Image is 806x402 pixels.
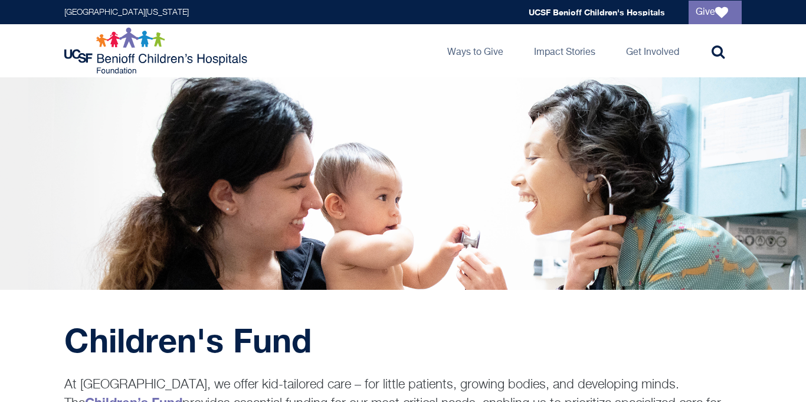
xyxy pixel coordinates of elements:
[617,24,689,77] a: Get Involved
[529,7,665,17] a: UCSF Benioff Children's Hospitals
[64,320,312,359] strong: Children's Fund
[689,1,742,24] a: Give
[64,27,250,74] img: Logo for UCSF Benioff Children's Hospitals Foundation
[438,24,513,77] a: Ways to Give
[525,24,605,77] a: Impact Stories
[64,8,189,17] a: [GEOGRAPHIC_DATA][US_STATE]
